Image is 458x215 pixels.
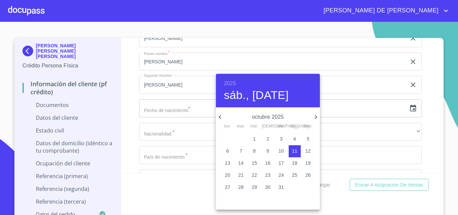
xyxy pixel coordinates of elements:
[253,148,256,154] p: 8
[238,172,244,178] p: 21
[302,145,314,157] button: 12
[280,136,283,142] p: 3
[248,169,261,181] button: 22
[262,133,274,145] button: 2
[289,145,301,157] button: 11
[262,157,274,169] button: 16
[305,148,311,154] p: 12
[262,181,274,194] button: 30
[222,181,234,194] button: 27
[235,145,247,157] button: 7
[252,184,257,191] p: 29
[224,88,289,102] button: sáb., [DATE]
[275,145,287,157] button: 10
[267,136,269,142] p: 2
[224,79,236,88] button: 2025
[235,181,247,194] button: 28
[279,148,284,154] p: 10
[292,148,297,154] p: 11
[302,133,314,145] button: 5
[275,157,287,169] button: 17
[225,160,230,166] p: 13
[265,184,271,191] p: 30
[225,184,230,191] p: 27
[302,169,314,181] button: 26
[222,169,234,181] button: 20
[262,169,274,181] button: 23
[302,123,314,130] span: dom.
[267,148,269,154] p: 9
[222,123,234,130] span: lun.
[252,172,257,178] p: 22
[248,157,261,169] button: 15
[289,169,301,181] button: 25
[289,157,301,169] button: 18
[240,148,242,154] p: 7
[302,157,314,169] button: 19
[235,169,247,181] button: 21
[292,160,297,166] p: 18
[275,181,287,194] button: 31
[279,160,284,166] p: 17
[238,184,244,191] p: 28
[248,181,261,194] button: 29
[305,172,311,178] p: 26
[253,136,256,142] p: 1
[265,160,271,166] p: 16
[248,145,261,157] button: 8
[279,172,284,178] p: 24
[265,172,271,178] p: 23
[262,145,274,157] button: 9
[248,123,261,130] span: mié.
[289,123,301,130] span: sáb.
[292,172,297,178] p: 25
[289,133,301,145] button: 4
[225,172,230,178] p: 20
[252,160,257,166] p: 15
[235,157,247,169] button: 14
[235,123,247,130] span: mar.
[262,123,274,130] span: [DEMOGRAPHIC_DATA].
[307,136,309,142] p: 5
[226,148,229,154] p: 6
[275,169,287,181] button: 24
[248,133,261,145] button: 1
[224,113,312,121] p: octubre 2025
[275,133,287,145] button: 3
[222,145,234,157] button: 6
[238,160,244,166] p: 14
[222,157,234,169] button: 13
[293,136,296,142] p: 4
[305,160,311,166] p: 19
[275,123,287,130] span: vie.
[279,184,284,191] p: 31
